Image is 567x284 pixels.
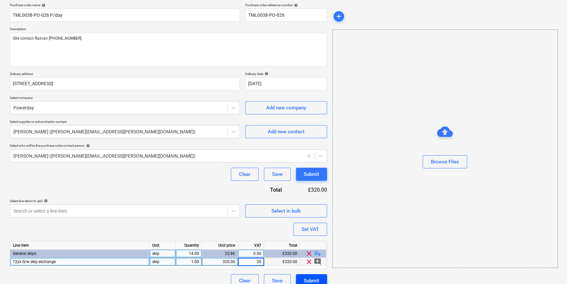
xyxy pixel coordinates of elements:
[266,104,306,112] div: Add new company
[10,96,240,101] p: Select company
[150,258,176,266] div: skip
[241,250,261,258] div: 0.00
[292,186,327,194] div: £320.00
[264,250,300,258] div: £320.00
[10,77,240,90] input: Delivery address
[176,241,202,250] div: Quantity
[268,127,304,136] div: Add new contact
[150,250,176,258] div: skip
[43,199,48,203] span: help
[205,250,235,258] div: 22.86
[245,72,327,76] div: Delivery date
[205,258,235,266] div: 320.00
[10,9,240,22] input: Document name
[10,3,240,7] div: Purchase order name
[264,168,291,181] button: Save
[150,241,176,250] div: Unit
[245,204,327,218] button: Select in bulk
[314,258,321,266] span: add_comment
[293,223,327,236] button: Set VAT
[302,225,319,234] div: Set VAT
[40,3,46,7] span: help
[534,253,567,284] iframe: Chat Widget
[178,258,199,266] div: 1.00
[13,251,36,256] span: General skips
[239,170,250,179] div: Clear
[231,168,259,181] button: Clear
[242,186,292,194] div: Total
[10,241,150,250] div: Line-item
[10,33,327,66] textarea: Site contact Razvan [PHONE_NUMBER]
[431,158,459,166] div: Browse Files
[263,72,268,76] span: help
[245,9,327,22] input: Reference number
[335,12,343,20] span: add
[245,77,327,90] input: Delivery date not specified
[85,144,90,148] span: help
[304,170,319,179] div: Submit
[271,207,301,215] div: Select in bulk
[202,241,238,250] div: Unit price
[245,125,327,138] button: Add new contact
[10,72,240,77] p: Delivery address
[264,241,300,250] div: Total
[423,155,467,168] button: Browse Files
[245,101,327,114] button: Add new company
[10,143,327,148] div: Select who will be the purchase order contact person
[10,199,240,203] div: Select line-items to add
[296,168,327,181] button: Submit
[293,3,298,7] span: help
[10,120,240,125] p: Select supplier or subcontractor contact
[272,170,283,179] div: Save
[178,250,199,258] div: 14.00
[238,241,264,250] div: VAT
[245,3,327,7] div: Purchase order reference number
[305,250,313,257] span: clear
[13,259,56,264] span: 12ys G/w skip exchange
[264,258,300,266] div: £320.00
[314,250,321,257] span: playlist_add
[305,258,313,266] span: clear
[332,29,558,268] div: Browse Files
[10,27,327,32] p: Description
